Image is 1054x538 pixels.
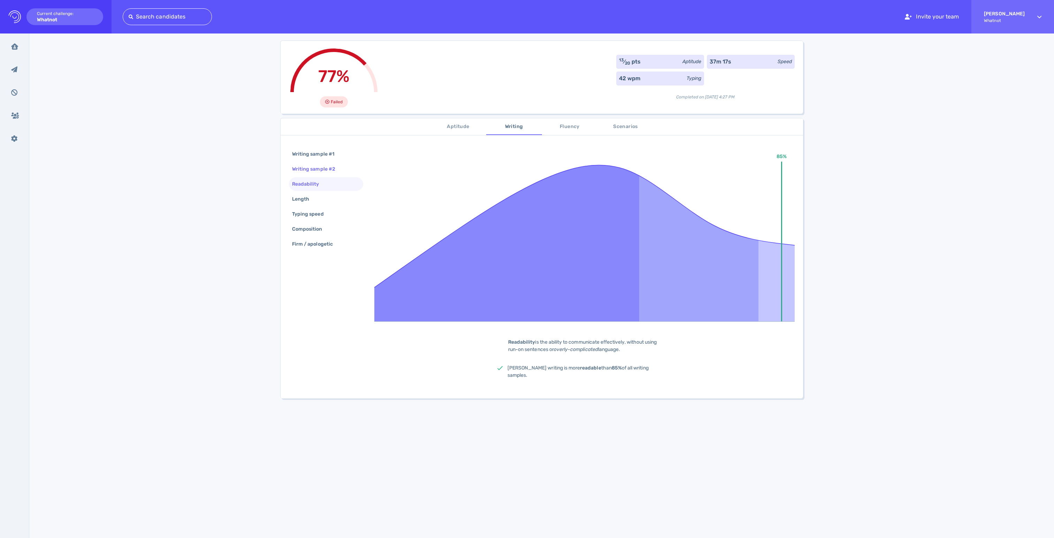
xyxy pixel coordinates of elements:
span: [PERSON_NAME] writing is more than of all writing samples. [507,365,649,378]
div: Speed [778,58,792,65]
span: 77% [318,66,350,86]
div: Aptitude [682,58,701,65]
div: Typing speed [291,209,332,219]
div: Typing [687,75,701,82]
span: Fluency [546,122,594,131]
div: Writing sample #1 [291,149,343,159]
div: Readability [291,179,328,189]
span: Failed [331,98,343,106]
div: Writing sample #2 [291,164,344,174]
div: is the ability to communicate effectively, without using run-on sentences or language. [497,338,672,353]
strong: [PERSON_NAME] [984,11,1025,17]
div: 37m 17s [710,58,731,66]
text: 85% [777,154,787,159]
div: Composition [291,224,331,234]
span: Writing [490,122,538,131]
span: Aptitude [435,122,482,131]
div: 42 wpm [619,74,640,83]
b: readable [580,365,601,371]
b: 85% [612,365,622,371]
i: overly-complicated [554,346,598,352]
sub: 20 [625,61,630,66]
span: Whatnot [984,18,1025,23]
b: Readability [508,339,535,345]
div: ⁄ pts [619,58,641,66]
span: Scenarios [602,122,649,131]
sup: 13 [619,58,624,62]
div: Completed on [DATE] 4:27 PM [616,88,795,100]
div: Firm / apologetic [291,239,341,249]
div: Length [291,194,318,204]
